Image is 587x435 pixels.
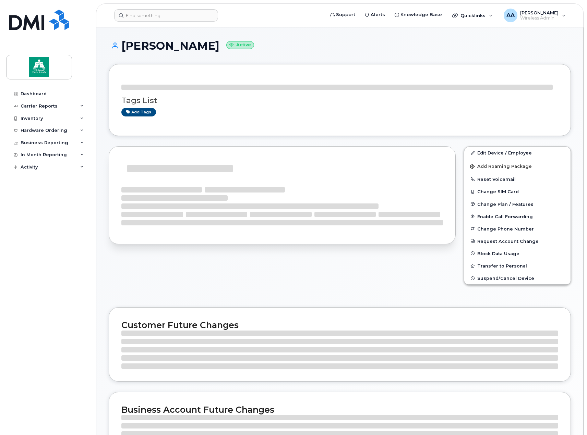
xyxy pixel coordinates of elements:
[121,96,558,105] h3: Tags List
[464,210,571,223] button: Enable Call Forwarding
[121,320,558,330] h2: Customer Future Changes
[464,185,571,198] button: Change SIM Card
[477,276,534,281] span: Suspend/Cancel Device
[121,108,156,116] a: Add tags
[226,41,254,49] small: Active
[464,272,571,284] button: Suspend/Cancel Device
[470,164,532,170] span: Add Roaming Package
[477,201,534,207] span: Change Plan / Features
[477,214,533,219] span: Enable Call Forwarding
[464,198,571,210] button: Change Plan / Features
[464,247,571,260] button: Block Data Usage
[464,147,571,159] a: Edit Device / Employee
[121,405,558,415] h2: Business Account Future Changes
[109,40,571,52] h1: [PERSON_NAME]
[464,260,571,272] button: Transfer to Personal
[464,223,571,235] button: Change Phone Number
[464,159,571,173] button: Add Roaming Package
[464,235,571,247] button: Request Account Change
[464,173,571,185] button: Reset Voicemail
